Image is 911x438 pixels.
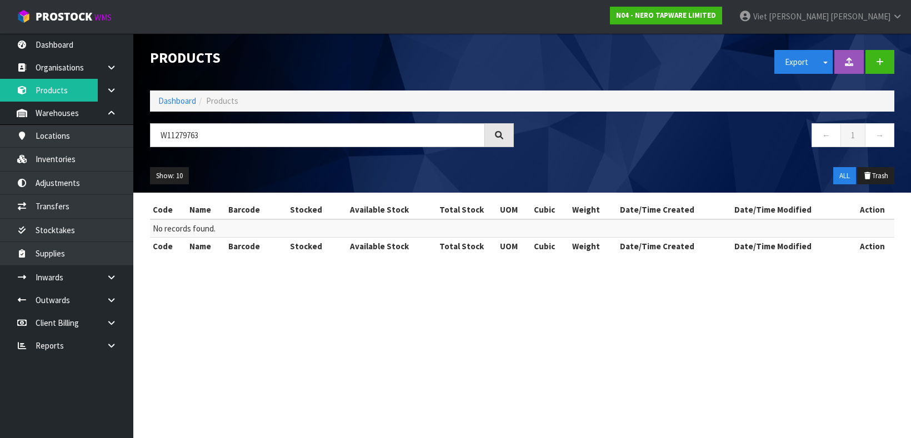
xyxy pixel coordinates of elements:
th: Date/Time Created [617,201,732,219]
th: Code [150,201,187,219]
th: Cubic [531,201,569,219]
span: [PERSON_NAME] [830,11,890,22]
th: Cubic [531,238,569,255]
th: Date/Time Modified [732,238,850,255]
span: ProStock [36,9,92,24]
th: Action [850,201,894,219]
a: Dashboard [158,95,196,106]
img: cube-alt.png [17,9,31,23]
th: Total Stock [426,238,497,255]
th: Date/Time Modified [732,201,850,219]
button: Show: 10 [150,167,189,185]
th: Stocked [279,238,333,255]
th: Available Stock [333,201,426,219]
th: Code [150,238,187,255]
th: Name [187,201,226,219]
small: WMS [94,12,112,23]
button: Export [774,50,819,74]
td: No records found. [150,219,894,238]
th: UOM [497,201,530,219]
th: Barcode [226,201,279,219]
button: ALL [833,167,856,185]
th: Weight [569,238,617,255]
th: Action [850,238,894,255]
th: Total Stock [426,201,497,219]
strong: N04 - NERO TAPWARE LIMITED [616,11,716,20]
a: ← [812,123,841,147]
th: Available Stock [333,238,426,255]
span: Products [206,95,238,106]
th: UOM [497,238,530,255]
span: Viet [PERSON_NAME] [753,11,829,22]
th: Barcode [226,238,279,255]
th: Date/Time Created [617,238,732,255]
a: → [865,123,894,147]
th: Name [187,238,226,255]
input: Search products [150,123,485,147]
a: 1 [840,123,865,147]
nav: Page navigation [530,123,894,150]
h1: Products [150,50,514,66]
button: Trash [857,167,894,185]
a: N04 - NERO TAPWARE LIMITED [610,7,722,24]
th: Weight [569,201,617,219]
th: Stocked [279,201,333,219]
